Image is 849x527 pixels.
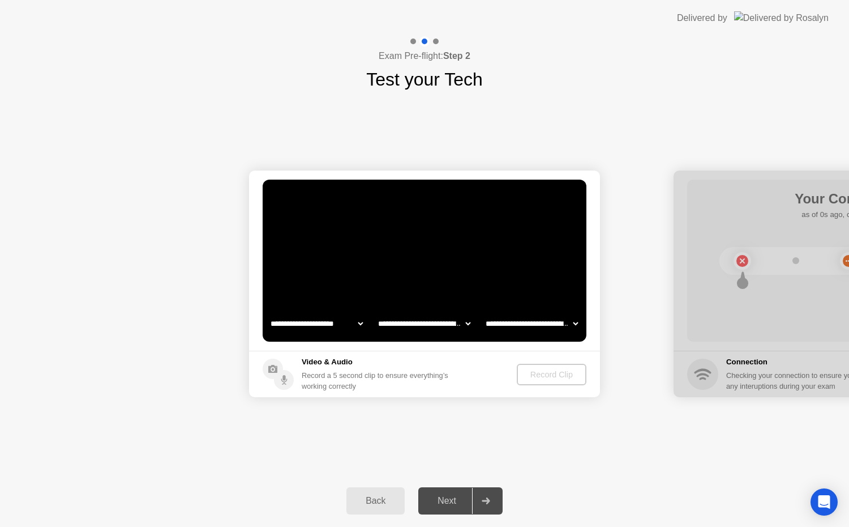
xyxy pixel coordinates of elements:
[443,51,470,61] b: Step 2
[379,49,470,63] h4: Exam Pre-flight:
[677,11,727,25] div: Delivered by
[350,496,401,506] div: Back
[521,370,582,379] div: Record Clip
[811,488,838,516] div: Open Intercom Messenger
[302,356,453,368] h5: Video & Audio
[268,312,365,335] select: Available cameras
[418,487,503,515] button: Next
[734,11,829,24] img: Delivered by Rosalyn
[346,487,405,515] button: Back
[376,312,473,335] select: Available speakers
[302,370,453,392] div: Record a 5 second clip to ensure everything’s working correctly
[517,364,586,385] button: Record Clip
[422,496,472,506] div: Next
[366,66,483,93] h1: Test your Tech
[483,312,580,335] select: Available microphones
